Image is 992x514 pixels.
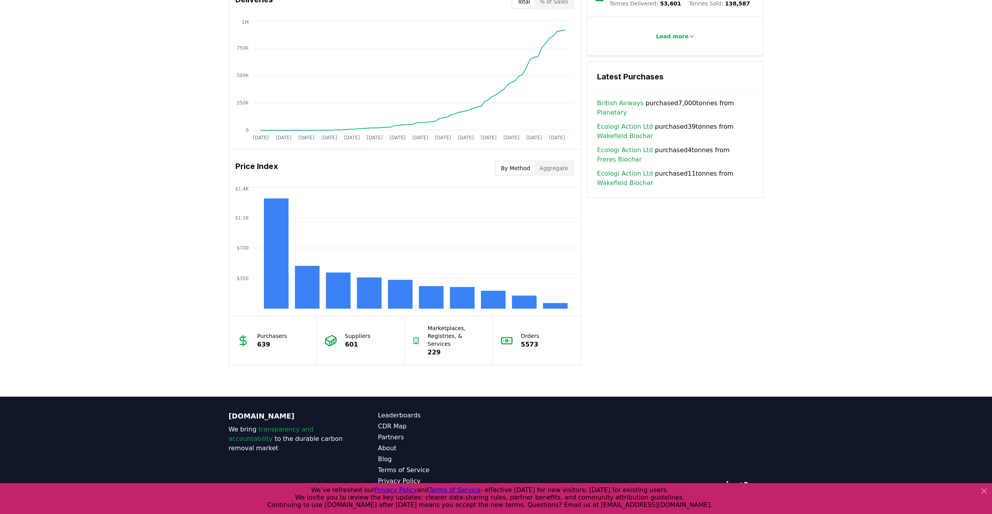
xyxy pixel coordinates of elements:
[521,332,539,340] p: Orders
[597,169,653,178] a: Ecologi Action Ltd
[321,135,337,140] tspan: [DATE]
[412,135,428,140] tspan: [DATE]
[257,332,287,340] p: Purchasers
[660,0,681,7] span: 53,601
[435,135,451,140] tspan: [DATE]
[378,422,496,431] a: CDR Map
[597,71,754,83] h3: Latest Purchases
[237,245,249,251] tspan: $700
[237,276,249,281] tspan: $350
[229,411,347,422] p: [DOMAIN_NAME]
[597,131,653,141] a: Wakefield Biochar
[597,99,754,117] span: purchased 7,000 tonnes from
[237,45,249,51] tspan: 750K
[597,155,642,164] a: Freres Biochar
[378,411,496,420] a: Leaderboards
[298,135,314,140] tspan: [DATE]
[246,128,249,133] tspan: 0
[725,0,750,7] span: 138,587
[345,332,370,340] p: Suppliers
[597,122,754,141] span: purchased 39 tonnes from
[496,162,535,174] button: By Method
[649,29,701,44] button: Load more
[378,455,496,464] a: Blog
[481,135,497,140] tspan: [DATE]
[235,186,249,192] tspan: $1.4K
[378,444,496,453] a: About
[378,433,496,442] a: Partners
[597,122,653,131] a: Ecologi Action Ltd
[257,340,287,349] p: 639
[503,135,519,140] tspan: [DATE]
[237,100,249,106] tspan: 250K
[428,324,485,348] p: Marketplaces, Registries, & Services
[229,426,314,442] span: transparency and accountability
[526,135,542,140] tspan: [DATE]
[597,178,653,188] a: Wakefield Biochar
[740,481,748,489] a: Twitter
[428,348,485,357] p: 229
[389,135,405,140] tspan: [DATE]
[535,162,573,174] button: Aggregate
[597,146,754,164] span: purchased 4 tonnes from
[275,135,291,140] tspan: [DATE]
[345,340,370,349] p: 601
[726,481,734,489] a: LinkedIn
[549,135,565,140] tspan: [DATE]
[253,135,269,140] tspan: [DATE]
[242,20,249,25] tspan: 1M
[378,465,496,475] a: Terms of Service
[378,476,496,486] a: Privacy Policy
[521,340,539,349] p: 5573
[367,135,383,140] tspan: [DATE]
[229,425,347,453] p: We bring to the durable carbon removal market
[237,73,249,78] tspan: 500K
[235,215,249,221] tspan: $1.1K
[597,169,754,188] span: purchased 11 tonnes from
[597,108,627,117] a: Planetary
[597,146,653,155] a: Ecologi Action Ltd
[235,160,278,176] h3: Price Index
[458,135,474,140] tspan: [DATE]
[656,32,689,40] p: Load more
[344,135,360,140] tspan: [DATE]
[597,99,644,108] a: British Airways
